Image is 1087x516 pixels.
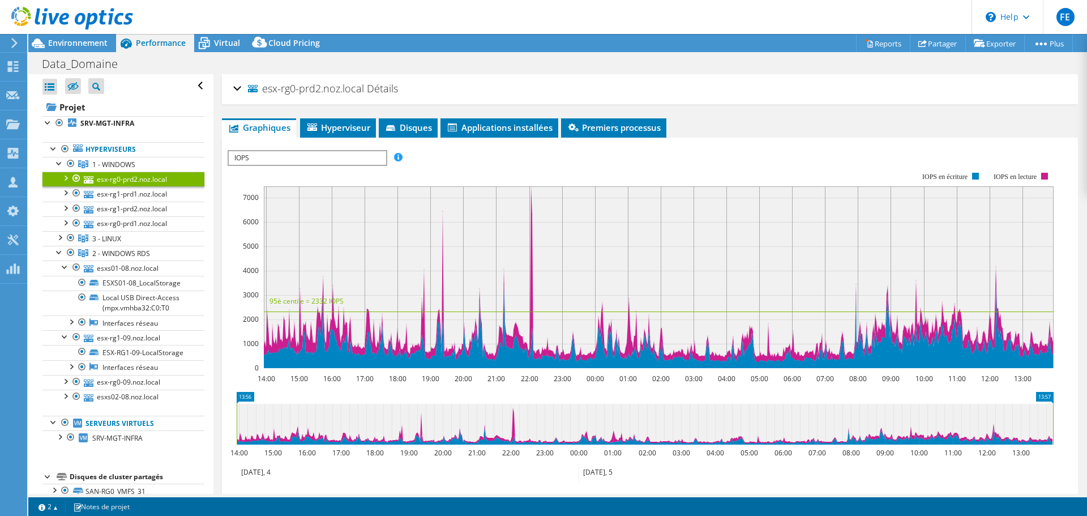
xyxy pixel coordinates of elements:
[994,173,1037,181] text: IOPS en lecture
[243,241,259,251] text: 5000
[42,390,204,404] a: esxs02-08.noz.local
[42,345,204,360] a: ESX-RG1-09-LocalStorage
[42,360,204,375] a: Interfaces réseau
[332,448,350,458] text: 17:00
[214,37,240,48] span: Virtual
[243,266,259,275] text: 4000
[42,216,204,231] a: esx-rg0-prd1.noz.local
[808,448,826,458] text: 07:00
[298,448,316,458] text: 16:00
[42,116,204,131] a: SRV-MGT-INFRA
[136,37,186,48] span: Performance
[816,374,834,383] text: 07:00
[965,35,1025,52] a: Exporter
[248,83,364,95] span: esx-rg0-prd2.noz.local
[944,448,962,458] text: 11:00
[65,500,138,514] a: Notes de projet
[42,202,204,216] a: esx-rg1-prd2.noz.local
[554,374,571,383] text: 23:00
[455,374,472,383] text: 20:00
[42,172,204,186] a: esx-rg0-prd2.noz.local
[255,363,259,373] text: 0
[42,375,204,390] a: esx-rg0-09.noz.local
[70,470,204,484] div: Disques de cluster partagés
[80,118,134,128] b: SRV-MGT-INFRA
[42,142,204,157] a: Hyperviseurs
[42,430,204,445] a: SRV-MGT-INFRA
[42,261,204,275] a: esxs01-08.noz.local
[978,448,996,458] text: 12:00
[92,234,121,244] span: 3 - LINUX
[42,315,204,330] a: Interfaces réseau
[876,448,894,458] text: 09:00
[741,448,758,458] text: 05:00
[243,314,259,324] text: 2000
[31,500,66,514] a: 2
[685,374,703,383] text: 03:00
[229,151,386,165] span: IOPS
[367,82,398,95] span: Détails
[92,160,135,169] span: 1 - WINDOWS
[243,193,259,202] text: 7000
[356,374,374,383] text: 17:00
[323,374,341,383] text: 16:00
[258,374,275,383] text: 14:00
[910,35,966,52] a: Partager
[587,374,604,383] text: 00:00
[290,374,308,383] text: 15:00
[243,217,259,227] text: 6000
[243,339,259,348] text: 1000
[1056,8,1075,26] span: FE
[536,448,554,458] text: 23:00
[981,374,999,383] text: 12:00
[948,374,966,383] text: 11:00
[619,374,637,383] text: 01:00
[751,374,768,383] text: 05:00
[42,231,204,246] a: 3 - LINUX
[42,157,204,172] a: 1 - WINDOWS
[228,122,290,133] span: Graphiques
[567,122,661,133] span: Premiers processus
[1012,448,1030,458] text: 13:00
[849,374,867,383] text: 08:00
[570,448,588,458] text: 00:00
[400,448,418,458] text: 19:00
[42,276,204,291] a: ESXS01-08_LocalStorage
[915,374,933,383] text: 10:00
[707,448,724,458] text: 04:00
[502,448,520,458] text: 22:00
[42,484,204,498] a: SAN-RG0_VMFS_31
[784,374,801,383] text: 06:00
[42,330,204,345] a: esx-rg1-09.noz.local
[42,246,204,261] a: 2 - WINDOWS RDS
[42,416,204,430] a: Serveurs virtuels
[230,448,248,458] text: 14:00
[673,448,690,458] text: 03:00
[446,122,553,133] span: Applications installées
[922,173,968,181] text: IOPS en écriture
[366,448,384,458] text: 18:00
[389,374,406,383] text: 18:00
[264,448,282,458] text: 15:00
[468,448,486,458] text: 21:00
[604,448,622,458] text: 01:00
[37,58,135,70] h1: Data_Domaine
[1014,374,1032,383] text: 13:00
[639,448,656,458] text: 02:00
[521,374,538,383] text: 22:00
[48,37,108,48] span: Environnement
[92,433,143,443] span: SRV-MGT-INFRA
[42,98,204,116] a: Projet
[268,37,320,48] span: Cloud Pricing
[269,296,344,306] text: 95è centile = 2332 IOPS
[422,374,439,383] text: 19:00
[434,448,452,458] text: 20:00
[92,249,150,258] span: 2 - WINDOWS RDS
[1024,35,1073,52] a: Plus
[306,122,370,133] span: Hyperviseur
[487,374,505,383] text: 21:00
[42,186,204,201] a: esx-rg1-prd1.noz.local
[986,12,996,22] svg: \n
[882,374,900,383] text: 09:00
[384,122,432,133] span: Disques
